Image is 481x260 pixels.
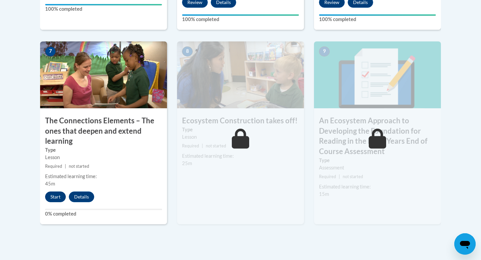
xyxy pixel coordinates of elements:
label: 100% completed [182,16,299,23]
img: Course Image [177,41,304,108]
div: Estimated learning time: [45,173,162,180]
div: Your progress [182,14,299,16]
label: Type [319,157,436,164]
span: Required [45,164,62,169]
img: Course Image [40,41,167,108]
span: not started [69,164,89,169]
iframe: Button to launch messaging window [454,233,476,255]
span: not started [343,174,363,179]
div: Lesson [45,154,162,161]
label: Type [182,126,299,133]
span: not started [206,143,226,148]
h3: Ecosystem Construction takes off! [177,116,304,126]
span: 45m [45,181,55,186]
h3: An Ecosystem Approach to Developing the Foundation for Reading in the Early Years End of Course A... [314,116,441,157]
label: Type [45,146,162,154]
span: | [339,174,340,179]
img: Course Image [314,41,441,108]
div: Assessment [319,164,436,171]
span: | [65,164,66,169]
span: 8 [182,46,193,56]
button: Details [69,191,94,202]
h3: The Connections Elements – The ones that deepen and extend learning [40,116,167,146]
span: Required [182,143,199,148]
span: 7 [45,46,56,56]
label: 100% completed [319,16,436,23]
span: | [202,143,203,148]
div: Your progress [319,14,436,16]
div: Estimated learning time: [182,152,299,160]
button: Start [45,191,66,202]
label: 100% completed [45,5,162,13]
span: 25m [182,160,192,166]
label: 0% completed [45,210,162,218]
span: Required [319,174,336,179]
div: Your progress [45,4,162,5]
div: Estimated learning time: [319,183,436,190]
span: 15m [319,191,329,197]
span: 9 [319,46,330,56]
div: Lesson [182,133,299,141]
